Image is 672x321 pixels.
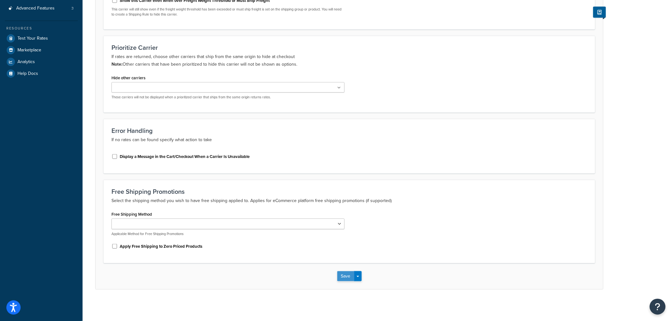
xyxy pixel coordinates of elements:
p: If no rates can be found specify what action to take [111,136,587,144]
label: Apply Free Shipping to Zero Priced Products [120,244,202,249]
span: Help Docs [17,71,38,76]
a: Marketplace [5,44,78,56]
button: Show Help Docs [593,7,606,18]
a: Analytics [5,56,78,68]
button: Save [337,271,354,281]
p: Select the shipping method you wish to have free shipping applied to. Applies for eCommerce platf... [111,197,587,205]
p: Applicable Method for Free Shipping Promotions [111,232,345,236]
button: Open Resource Center [650,299,666,315]
span: 3 [71,6,74,11]
label: Hide other carriers [111,75,145,80]
h3: Error Handling [111,127,587,134]
p: If rates are returned, choose other carriers that ship from the same origin to hide at checkout O... [111,53,587,68]
span: Advanced Features [16,6,55,11]
label: Free Shipping Method [111,212,152,217]
a: Test Your Rates [5,33,78,44]
a: Help Docs [5,68,78,79]
span: Marketplace [17,48,41,53]
span: Test Your Rates [17,36,48,41]
li: Advanced Features [5,3,78,14]
p: These carriers will not be displayed when a prioritized carrier that ships from the same origin r... [111,95,345,100]
b: Note: [111,61,123,68]
a: Advanced Features3 [5,3,78,14]
h3: Prioritize Carrier [111,44,587,51]
div: Resources [5,26,78,31]
p: This carrier will still show even if the freight weight threshold has been exceeded or must ship ... [111,7,345,17]
h3: Free Shipping Promotions [111,188,587,195]
label: Display a Message in the Cart/Checkout When a Carrier Is Unavailable [120,154,250,160]
span: Analytics [17,59,35,65]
